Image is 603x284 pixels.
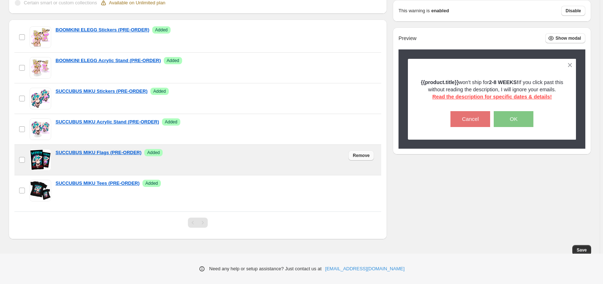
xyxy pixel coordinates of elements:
nav: Pagination [188,218,208,228]
button: Show modal [545,33,585,43]
a: SUCCUBUS MIKU Tees (PRE-ORDER) [56,180,140,187]
span: Added [155,27,168,33]
img: SUCCUBUS MIKU Stickers (PRE-ORDER) [30,88,51,109]
img: SUCCUBUS MIKU Acrylic Stand (PRE-ORDER) [30,118,51,140]
span: Read the description for specific dates & details! [432,94,552,100]
span: Added [153,88,166,94]
img: BOOMKINI ELEGG Stickers (PRE-ORDER) [30,26,51,48]
span: Remove [353,153,370,158]
p: won't ship for If you click past this without reading the description, I will ignore your emails. [421,79,564,100]
strong: enabled [431,7,449,14]
h2: Preview [399,35,417,41]
span: Show modal [555,35,581,41]
button: Save [572,245,591,255]
p: This warning is [399,7,430,14]
a: SUCCUBUS MIKU Flags (PRE-ORDER) [56,149,141,156]
span: Added [165,119,177,125]
span: Save [577,247,587,253]
a: BOOMKINI ELEGG Acrylic Stand (PRE-ORDER) [56,57,161,64]
span: Added [145,180,158,186]
span: Added [167,58,179,64]
span: Added [147,150,160,156]
img: SUCCUBUS MIKU Flags (PRE-ORDER) [30,149,51,171]
a: BOOMKINI ELEGG Stickers (PRE-ORDER) [56,26,149,34]
button: Cancel [450,111,490,127]
span: Disable [565,8,581,14]
a: SUCCUBUS MIKU Stickers (PRE-ORDER) [56,88,148,95]
a: SUCCUBUS MIKU Acrylic Stand (PRE-ORDER) [56,118,159,126]
button: Disable [561,6,585,16]
strong: 2-8 WEEKS! [489,79,519,85]
a: [EMAIL_ADDRESS][DOMAIN_NAME] [325,265,405,272]
button: OK [494,111,533,127]
img: BOOMKINI ELEGG Acrylic Stand (PRE-ORDER) [30,57,51,79]
button: Remove [348,150,374,161]
strong: {{product.title}} [421,79,459,85]
img: SUCCUBUS MIKU Tees (PRE-ORDER) [30,180,51,201]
